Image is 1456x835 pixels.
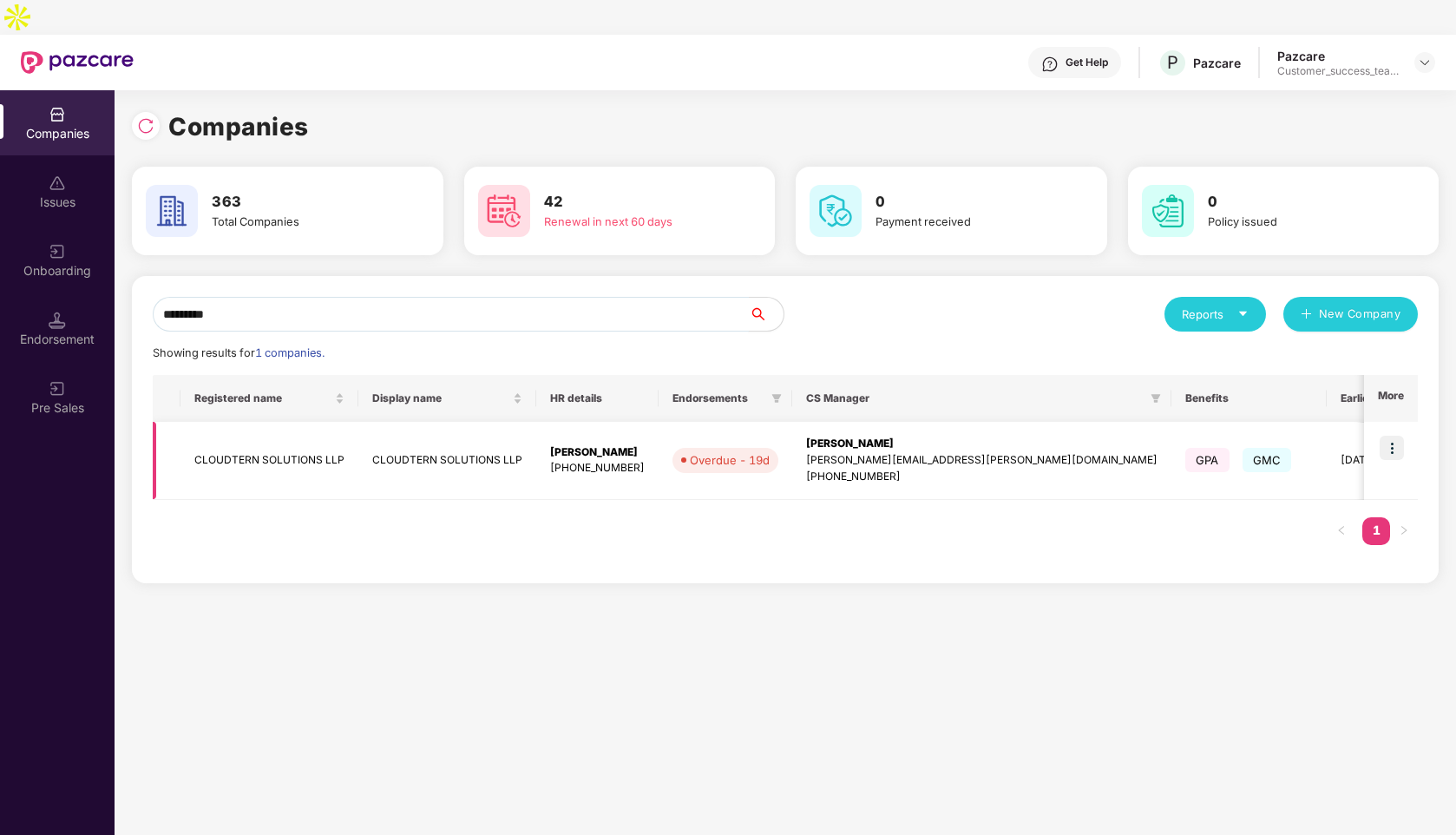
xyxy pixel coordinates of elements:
div: Renewal in next 60 days [544,214,728,231]
span: left [1336,525,1347,536]
h3: 42 [544,191,728,214]
span: filter [768,388,785,409]
span: search [748,307,784,321]
li: Next Page [1390,517,1418,545]
img: New Pazcare Logo [21,51,134,74]
span: right [1399,525,1409,536]
img: svg+xml;base64,PHN2ZyB4bWxucz0iaHR0cDovL3d3dy53My5vcmcvMjAwMC9zdmciIHdpZHRoPSI2MCIgaGVpZ2h0PSI2MC... [810,185,862,237]
div: Policy issued [1208,214,1392,231]
img: svg+xml;base64,PHN2ZyBpZD0iSXNzdWVzX2Rpc2FibGVkIiB4bWxucz0iaHR0cDovL3d3dy53My5vcmcvMjAwMC9zdmciIH... [49,174,66,192]
div: Pazcare [1277,48,1399,64]
img: svg+xml;base64,PHN2ZyB3aWR0aD0iMjAiIGhlaWdodD0iMjAiIHZpZXdCb3g9IjAgMCAyMCAyMCIgZmlsbD0ibm9uZSIgeG... [49,243,66,260]
h3: 0 [1208,191,1392,214]
div: Overdue - 19d [690,451,770,469]
img: svg+xml;base64,PHN2ZyB4bWxucz0iaHR0cDovL3d3dy53My5vcmcvMjAwMC9zdmciIHdpZHRoPSI2MCIgaGVpZ2h0PSI2MC... [478,185,530,237]
div: Pazcare [1193,55,1241,71]
span: 1 companies. [255,346,325,359]
div: [PERSON_NAME][EMAIL_ADDRESS][PERSON_NAME][DOMAIN_NAME] [806,452,1158,469]
td: CLOUDTERN SOLUTIONS LLP [358,422,536,500]
button: search [748,297,784,332]
img: svg+xml;base64,PHN2ZyBpZD0iQ29tcGFuaWVzIiB4bWxucz0iaHR0cDovL3d3dy53My5vcmcvMjAwMC9zdmciIHdpZHRoPS... [49,106,66,123]
div: Get Help [1066,56,1108,69]
th: Benefits [1171,375,1327,422]
span: GMC [1243,448,1292,472]
span: CS Manager [806,391,1144,405]
span: Registered name [194,391,331,405]
th: Earliest Renewal [1327,375,1439,422]
span: caret-down [1237,308,1249,319]
img: svg+xml;base64,PHN2ZyBpZD0iSGVscC0zMngzMiIgeG1sbnM9Imh0dHA6Ly93d3cudzMub3JnLzIwMDAvc3ZnIiB3aWR0aD... [1041,56,1059,73]
img: svg+xml;base64,PHN2ZyB3aWR0aD0iMTQuNSIgaGVpZ2h0PSIxNC41IiB2aWV3Qm94PSIwIDAgMTYgMTYiIGZpbGw9Im5vbm... [49,312,66,329]
th: Display name [358,375,536,422]
div: Customer_success_team_lead [1277,64,1399,78]
span: GPA [1185,448,1230,472]
img: icon [1380,436,1404,460]
li: 1 [1362,517,1390,545]
div: Reports [1182,306,1249,323]
th: More [1364,375,1418,422]
h3: 363 [212,191,396,214]
span: Display name [372,391,509,405]
td: [DATE] [1327,422,1439,500]
img: svg+xml;base64,PHN2ZyB4bWxucz0iaHR0cDovL3d3dy53My5vcmcvMjAwMC9zdmciIHdpZHRoPSI2MCIgaGVpZ2h0PSI2MC... [146,185,198,237]
img: svg+xml;base64,PHN2ZyBpZD0iRHJvcGRvd24tMzJ4MzIiIHhtbG5zPSJodHRwOi8vd3d3LnczLm9yZy8yMDAwL3N2ZyIgd2... [1418,56,1432,69]
span: filter [1151,393,1161,404]
div: [PHONE_NUMBER] [550,460,645,477]
th: Registered name [180,375,358,422]
span: Showing results for [153,346,325,359]
h3: 0 [876,191,1059,214]
span: plus [1301,308,1312,322]
h1: Companies [168,108,309,146]
th: HR details [536,375,659,422]
img: svg+xml;base64,PHN2ZyB4bWxucz0iaHR0cDovL3d3dy53My5vcmcvMjAwMC9zdmciIHdpZHRoPSI2MCIgaGVpZ2h0PSI2MC... [1142,185,1194,237]
button: plusNew Company [1283,297,1418,332]
div: [PERSON_NAME] [550,444,645,461]
span: filter [771,393,782,404]
button: right [1390,517,1418,545]
img: svg+xml;base64,PHN2ZyB3aWR0aD0iMjAiIGhlaWdodD0iMjAiIHZpZXdCb3g9IjAgMCAyMCAyMCIgZmlsbD0ibm9uZSIgeG... [49,380,66,398]
div: Payment received [876,214,1059,231]
li: Previous Page [1328,517,1355,545]
td: CLOUDTERN SOLUTIONS LLP [180,422,358,500]
span: filter [1147,388,1164,409]
a: 1 [1362,517,1390,543]
span: P [1167,52,1178,73]
img: svg+xml;base64,PHN2ZyBpZD0iUmVsb2FkLTMyeDMyIiB4bWxucz0iaHR0cDovL3d3dy53My5vcmcvMjAwMC9zdmciIHdpZH... [137,117,154,135]
span: New Company [1319,306,1401,323]
div: [PHONE_NUMBER] [806,469,1158,485]
div: Total Companies [212,214,396,231]
div: [PERSON_NAME] [806,436,1158,452]
span: Endorsements [672,391,764,405]
button: left [1328,517,1355,545]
